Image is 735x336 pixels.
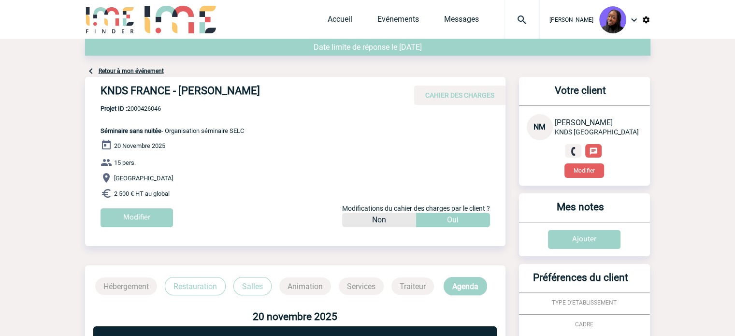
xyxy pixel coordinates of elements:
input: Modifier [101,208,173,227]
img: 131349-0.png [599,6,626,33]
span: [GEOGRAPHIC_DATA] [114,175,173,182]
p: Agenda [444,277,487,295]
button: Modifier [564,163,604,178]
p: Animation [279,278,331,295]
p: Oui [447,213,459,227]
span: [PERSON_NAME] [549,16,593,23]
span: Date limite de réponse le [DATE] [314,43,422,52]
span: Séminaire sans nuitée [101,127,161,134]
b: Projet ID : [101,105,127,112]
span: 2 500 € HT au global [114,190,170,197]
span: 20 Novembre 2025 [114,142,165,149]
p: Traiteur [391,278,434,295]
span: - Organisation séminaire SELC [101,127,244,134]
h3: Mes notes [523,201,638,222]
h4: KNDS FRANCE - [PERSON_NAME] [101,85,390,101]
a: Retour à mon événement [99,68,164,74]
p: Non [372,213,386,227]
p: Services [339,278,384,295]
p: Restauration [165,277,226,295]
span: 2000426046 [101,105,244,112]
h3: Votre client [523,85,638,105]
p: Salles [233,277,272,295]
span: KNDS [GEOGRAPHIC_DATA] [555,128,639,136]
input: Ajouter [548,230,620,249]
span: CADRE [575,321,593,328]
span: [PERSON_NAME] [555,118,613,127]
span: Modifications du cahier des charges par le client ? [342,205,490,212]
span: NM [533,122,546,131]
a: Accueil [328,15,352,28]
span: TYPE D'ETABLISSEMENT [552,299,617,306]
span: 15 pers. [114,159,136,166]
a: Messages [444,15,479,28]
img: chat-24-px-w.png [589,147,598,156]
b: 20 novembre 2025 [253,311,337,322]
a: Evénements [377,15,419,28]
h3: Préférences du client [523,272,638,292]
img: IME-Finder [85,6,135,33]
img: fixe.png [569,147,577,156]
span: CAHIER DES CHARGES [425,91,494,99]
p: Hébergement [95,278,157,295]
